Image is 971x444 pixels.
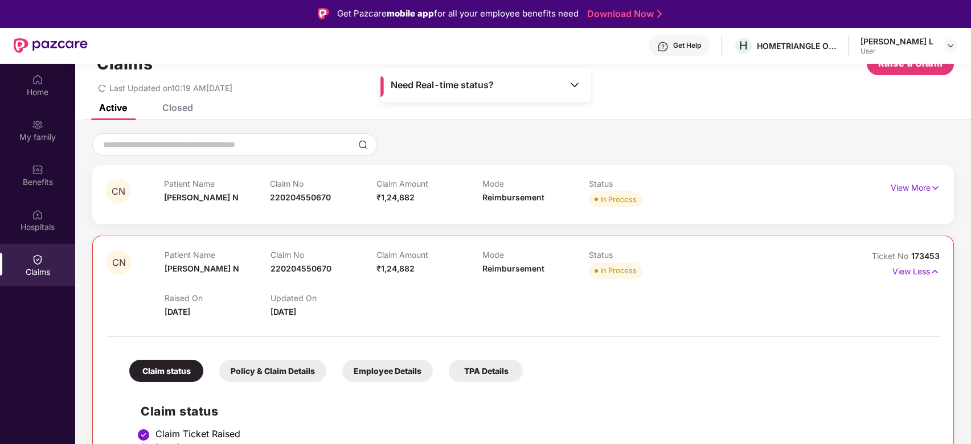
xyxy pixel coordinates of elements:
[673,41,701,50] div: Get Help
[376,179,483,188] p: Claim Amount
[112,258,126,268] span: CN
[112,187,125,196] span: CN
[589,179,695,188] p: Status
[318,8,329,19] img: Logo
[600,265,637,276] div: In Process
[358,140,367,149] img: svg+xml;base64,PHN2ZyBpZD0iU2VhcmNoLTMyeDMyIiB4bWxucz0iaHR0cDovL3d3dy53My5vcmcvMjAwMC9zdmciIHdpZH...
[271,307,296,316] span: [DATE]
[930,265,940,278] img: svg+xml;base64,PHN2ZyB4bWxucz0iaHR0cDovL3d3dy53My5vcmcvMjAwMC9zdmciIHdpZHRoPSIxNyIgaGVpZ2h0PSIxNy...
[137,428,150,442] img: svg+xml;base64,PHN2ZyBpZD0iU3RlcC1Eb25lLTMyeDMyIiB4bWxucz0iaHR0cDovL3d3dy53My5vcmcvMjAwMC9zdmciIH...
[97,54,153,73] h1: Claims
[376,250,482,260] p: Claim Amount
[872,251,911,261] span: Ticket No
[376,264,415,273] span: ₹1,24,882
[657,41,669,52] img: svg+xml;base64,PHN2ZyBpZD0iSGVscC0zMngzMiIgeG1sbnM9Imh0dHA6Ly93d3cudzMub3JnLzIwMDAvc3ZnIiB3aWR0aD...
[32,209,43,220] img: svg+xml;base64,PHN2ZyBpZD0iSG9zcGl0YWxzIiB4bWxucz0iaHR0cDovL3d3dy53My5vcmcvMjAwMC9zdmciIHdpZHRoPS...
[270,192,331,202] span: 220204550670
[271,293,376,303] p: Updated On
[165,264,239,273] span: [PERSON_NAME] N
[391,79,494,91] span: Need Real-time status?
[482,264,544,273] span: Reimbursement
[337,7,579,20] div: Get Pazcare for all your employee benefits need
[878,56,943,71] span: Raise a Claim
[867,52,954,75] button: Raise a Claim
[270,179,376,188] p: Claim No
[891,179,940,194] p: View More
[271,264,331,273] span: 220204550670
[99,102,127,113] div: Active
[165,250,271,260] p: Patient Name
[164,192,239,202] span: [PERSON_NAME] N
[129,360,203,382] div: Claim status
[892,262,940,278] p: View Less
[587,8,658,20] a: Download Now
[219,360,326,382] div: Policy & Claim Details
[600,194,637,205] div: In Process
[32,254,43,265] img: svg+xml;base64,PHN2ZyBpZD0iQ2xhaW0iIHhtbG5zPSJodHRwOi8vd3d3LnczLm9yZy8yMDAwL3N2ZyIgd2lkdGg9IjIwIi...
[861,36,933,47] div: [PERSON_NAME] L
[569,79,580,91] img: Toggle Icon
[14,38,88,53] img: New Pazcare Logo
[946,41,955,50] img: svg+xml;base64,PHN2ZyBpZD0iRHJvcGRvd24tMzJ4MzIiIHhtbG5zPSJodHRwOi8vd3d3LnczLm9yZy8yMDAwL3N2ZyIgd2...
[162,102,193,113] div: Closed
[482,192,544,202] span: Reimbursement
[141,402,928,421] h2: Claim status
[342,360,433,382] div: Employee Details
[155,428,928,439] div: Claim Ticket Raised
[387,8,434,19] strong: mobile app
[32,119,43,130] img: svg+xml;base64,PHN2ZyB3aWR0aD0iMjAiIGhlaWdodD0iMjAiIHZpZXdCb3g9IjAgMCAyMCAyMCIgZmlsbD0ibm9uZSIgeG...
[931,182,940,194] img: svg+xml;base64,PHN2ZyB4bWxucz0iaHR0cDovL3d3dy53My5vcmcvMjAwMC9zdmciIHdpZHRoPSIxNyIgaGVpZ2h0PSIxNy...
[482,179,589,188] p: Mode
[757,40,837,51] div: HOMETRIANGLE ONLINE SERVICES PRIVATE LIMITED
[164,179,271,188] p: Patient Name
[449,360,523,382] div: TPA Details
[861,47,933,56] div: User
[589,250,695,260] p: Status
[376,192,415,202] span: ₹1,24,882
[109,83,232,93] span: Last Updated on 10:19 AM[DATE]
[32,74,43,85] img: svg+xml;base64,PHN2ZyBpZD0iSG9tZSIgeG1sbnM9Imh0dHA6Ly93d3cudzMub3JnLzIwMDAvc3ZnIiB3aWR0aD0iMjAiIG...
[911,251,940,261] span: 173453
[165,307,190,316] span: [DATE]
[98,83,106,93] span: redo
[165,293,271,303] p: Raised On
[482,250,588,260] p: Mode
[657,8,662,20] img: Stroke
[32,164,43,175] img: svg+xml;base64,PHN2ZyBpZD0iQmVuZWZpdHMiIHhtbG5zPSJodHRwOi8vd3d3LnczLm9yZy8yMDAwL3N2ZyIgd2lkdGg9Ij...
[271,250,376,260] p: Claim No
[739,39,748,52] span: H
